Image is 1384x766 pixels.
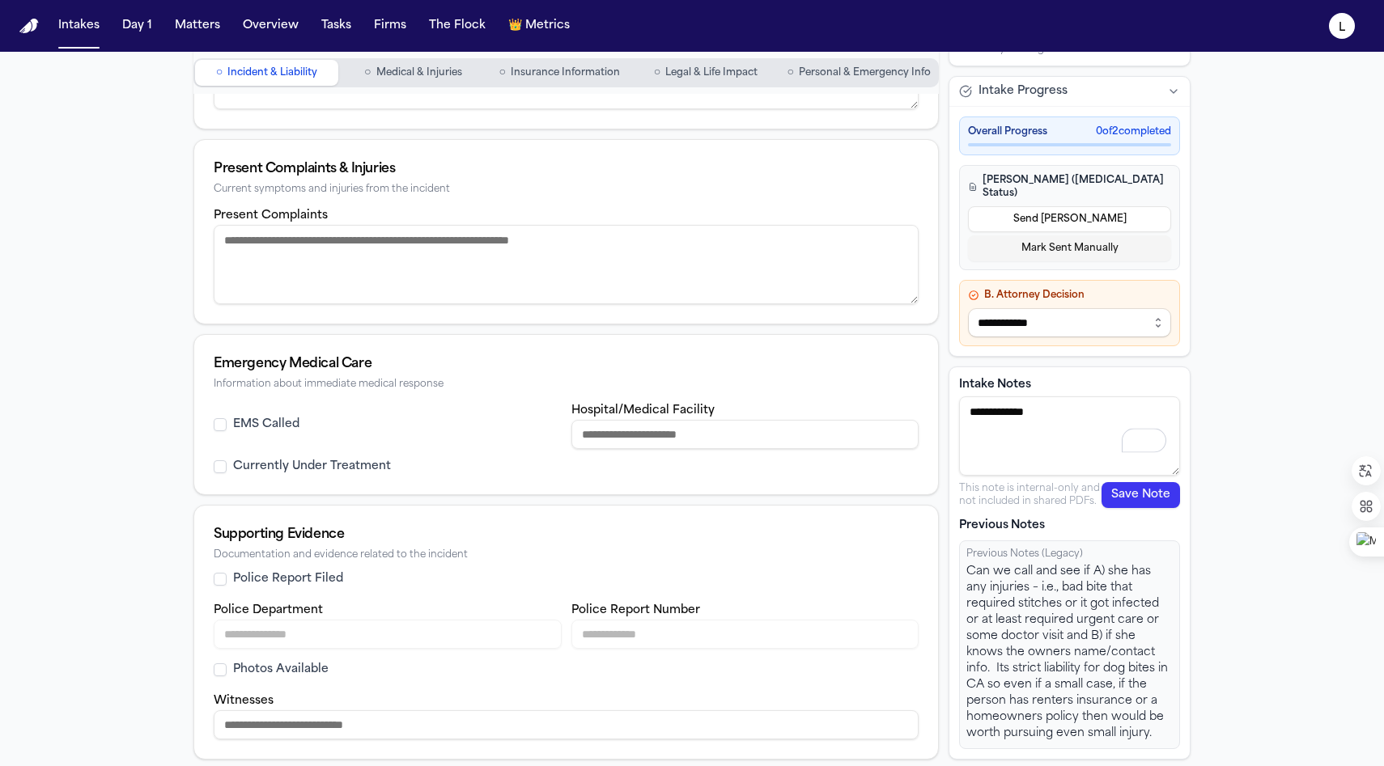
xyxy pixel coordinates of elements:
[968,174,1171,200] h4: [PERSON_NAME] ([MEDICAL_DATA] Status)
[214,225,919,304] textarea: Present complaints
[654,65,660,81] span: ○
[233,662,329,678] label: Photos Available
[959,482,1102,508] p: This note is internal-only and not included in shared PDFs.
[233,417,299,433] label: EMS Called
[214,620,562,649] input: Police department
[788,65,794,81] span: ○
[571,620,919,649] input: Police report number
[367,11,413,40] button: Firms
[1102,482,1180,508] button: Save Note
[959,518,1180,534] p: Previous Notes
[195,60,338,86] button: Go to Incident & Liability
[214,209,328,222] label: Present Complaints
[364,65,371,81] span: ○
[966,564,1173,742] div: Can we call and see if A) she has any injuries – i.e., bad bite that required stitches or it got ...
[966,548,1173,561] div: Previous Notes (Legacy)
[19,19,39,34] a: Home
[1096,125,1171,138] span: 0 of 2 completed
[571,604,700,616] label: Police Report Number
[216,65,223,81] span: ○
[168,11,227,40] button: Matters
[315,11,358,40] button: Tasks
[968,289,1171,302] h4: B. Attorney Decision
[233,459,391,475] label: Currently Under Treatment
[635,60,778,86] button: Go to Legal & Life Impact
[52,11,106,40] button: Intakes
[227,66,317,79] span: Incident & Liability
[342,60,485,86] button: Go to Medical & Injuries
[571,420,919,449] input: Hospital or medical facility
[214,549,919,561] div: Documentation and evidence related to the incident
[214,354,919,374] div: Emergency Medical Care
[959,396,1180,476] textarea: To enrich screen reader interactions, please activate Accessibility in Grammarly extension settings
[799,66,931,79] span: Personal & Emergency Info
[571,404,715,417] label: Hospital/Medical Facility
[488,60,631,86] button: Go to Insurance Information
[422,11,492,40] button: The Flock
[511,66,620,79] span: Insurance Information
[214,525,919,544] div: Supporting Evidence
[959,377,1180,393] label: Intake Notes
[214,159,919,179] div: Present Complaints & Injuries
[214,604,323,616] label: Police Department
[502,11,576,40] button: crownMetrics
[19,19,39,34] img: Finch Logo
[214,379,919,391] div: Information about immediate medical response
[968,206,1171,232] button: Send [PERSON_NAME]
[214,695,274,707] label: Witnesses
[214,184,919,196] div: Current symptoms and injuries from the incident
[499,65,505,81] span: ○
[949,77,1190,106] button: Intake Progress
[376,66,462,79] span: Medical & Injuries
[236,11,305,40] button: Overview
[979,83,1068,99] span: Intake Progress
[214,710,919,739] input: Witnesses
[233,571,343,587] label: Police Report Filed
[968,125,1047,138] span: Overall Progress
[781,60,937,86] button: Go to Personal & Emergency Info
[116,11,159,40] button: Day 1
[968,235,1171,261] button: Mark Sent Manually
[665,66,758,79] span: Legal & Life Impact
